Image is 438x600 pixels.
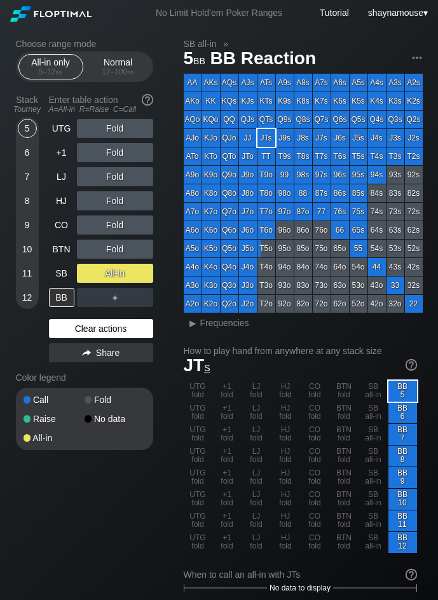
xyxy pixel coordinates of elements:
img: help.32db89a4.svg [404,358,418,372]
div: T4o [257,258,275,276]
div: No data [85,414,146,423]
div: SB all-in [359,510,388,531]
div: LJ fold [242,381,271,402]
div: SB all-in [359,424,388,445]
div: T2s [405,147,423,165]
span: No data to display [270,583,331,592]
div: 96s [331,166,349,184]
div: SB all-in [359,467,388,488]
div: 53o [350,276,367,294]
div: 85s [350,184,367,202]
div: 54s [368,240,386,257]
div: HJ fold [271,489,300,510]
div: Q4o [221,258,238,276]
div: J6o [239,221,257,239]
div: HJ fold [271,402,300,423]
span: bb [193,53,205,67]
div: BTN fold [330,510,359,531]
div: 5 [18,119,37,138]
div: T4s [368,147,386,165]
div: 66 [331,221,349,239]
div: 92s [405,166,423,184]
div: J2s [405,129,423,147]
img: ellipsis.fd386fe8.svg [410,51,424,65]
div: J5o [239,240,257,257]
div: All-in [77,264,153,283]
div: UTG fold [184,381,212,402]
div: T5s [350,147,367,165]
div: BTN fold [330,381,359,402]
div: Tourney [11,105,44,114]
div: T7s [313,147,331,165]
div: A=All-in R=Raise C=Call [49,105,153,114]
div: ATs [257,74,275,92]
div: Color legend [16,367,153,388]
div: Q8s [294,111,312,128]
div: 73s [387,203,404,221]
div: Fold [85,395,146,404]
div: 64s [368,221,386,239]
div: +1 fold [213,402,242,423]
div: BB 9 [388,467,417,488]
div: K8s [294,92,312,110]
div: K7o [202,203,220,221]
div: CO fold [301,510,329,531]
div: CO [49,215,74,235]
div: CO fold [301,467,329,488]
div: AJs [239,74,257,92]
div: J5s [350,129,367,147]
div: LJ fold [242,532,271,553]
span: bb [127,67,134,76]
div: Clear actions [49,319,153,338]
span: BB Reaction [209,49,318,70]
div: 32o [387,295,404,313]
div: T7o [257,203,275,221]
div: CO fold [301,424,329,445]
div: 63s [387,221,404,239]
img: share.864f2f62.svg [82,350,91,357]
div: A6o [184,221,202,239]
div: 93s [387,166,404,184]
div: KJo [202,129,220,147]
div: UTG fold [184,489,212,510]
div: UTG fold [184,402,212,423]
div: 12 [18,288,37,307]
img: help.32db89a4.svg [140,93,154,107]
div: SB all-in [359,446,388,467]
div: 43s [387,258,404,276]
div: SB all-in [359,489,388,510]
div: BB 5 [388,381,417,402]
div: Enter table action [49,90,153,119]
div: SB all-in [359,381,388,402]
div: 33 [387,276,404,294]
div: T8s [294,147,312,165]
div: 72s [405,203,423,221]
div: LJ fold [242,424,271,445]
div: Fold [77,119,153,138]
div: Q9s [276,111,294,128]
div: Q6s [331,111,349,128]
div: 85o [294,240,312,257]
div: 87o [294,203,312,221]
div: A9s [276,74,294,92]
div: +1 fold [213,424,242,445]
div: 55 [350,240,367,257]
div: J6s [331,129,349,147]
div: 75o [313,240,331,257]
div: 97s [313,166,331,184]
div: +1 fold [213,467,242,488]
div: K7s [313,92,331,110]
div: UTG fold [184,424,212,445]
div: HJ fold [271,424,300,445]
div: +1 fold [213,510,242,531]
div: 9 [18,215,37,235]
div: 95o [276,240,294,257]
div: 22 [405,295,423,313]
div: K8o [202,184,220,202]
div: SB [49,264,74,283]
div: UTG fold [184,532,212,553]
div: No Limit Hold’em Poker Ranges [137,8,301,21]
div: K2o [202,295,220,313]
img: help.32db89a4.svg [404,568,418,582]
div: +1 fold [213,532,242,553]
